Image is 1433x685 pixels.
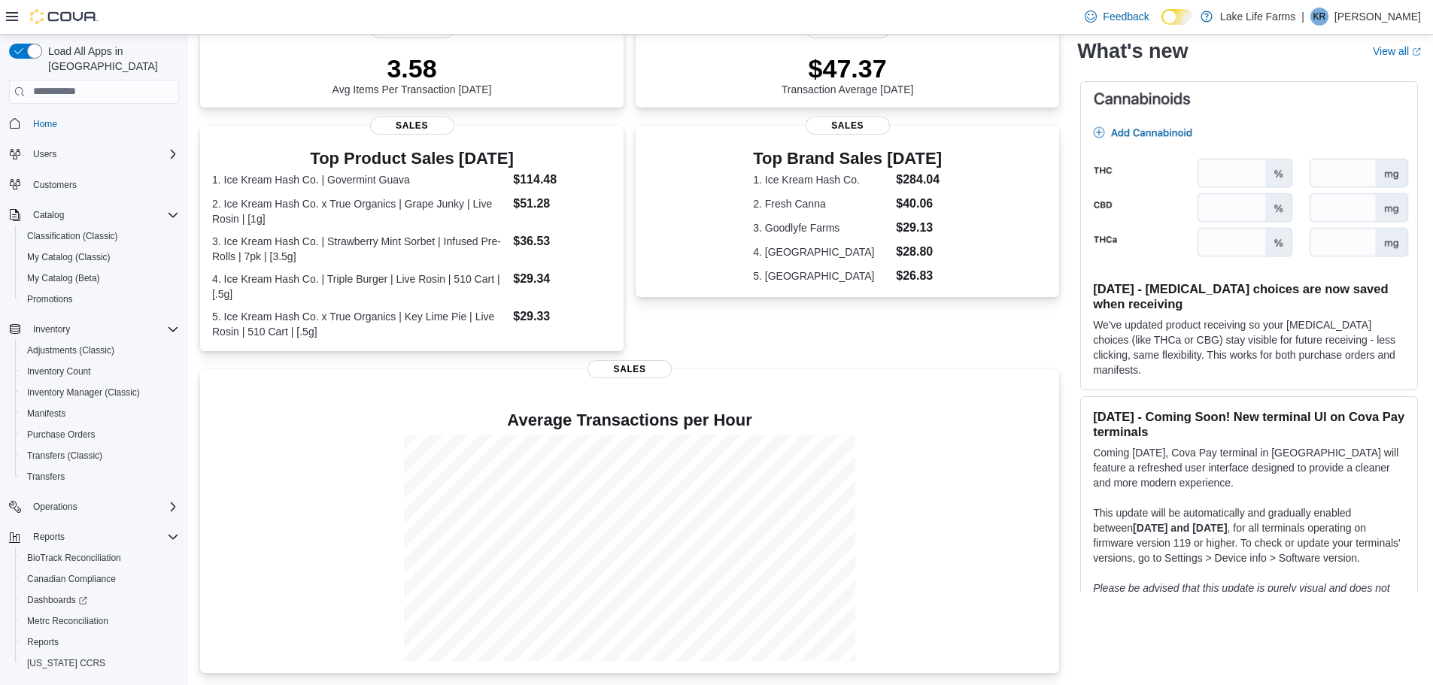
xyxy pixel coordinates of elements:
[21,341,179,359] span: Adjustments (Classic)
[332,53,492,83] p: 3.58
[1093,582,1390,609] em: Please be advised that this update is purely visual and does not impact payment functionality.
[33,118,57,130] span: Home
[15,289,185,310] button: Promotions
[15,653,185,674] button: [US_STATE] CCRS
[21,612,114,630] a: Metrc Reconciliation
[332,53,492,95] div: Avg Items Per Transaction [DATE]
[21,426,179,444] span: Purchase Orders
[15,568,185,590] button: Canadian Compliance
[896,243,942,261] dd: $28.80
[27,175,179,194] span: Customers
[212,309,507,339] dt: 5. Ice Kream Hash Co. x True Organics | Key Lime Pie | Live Rosin | 510 Cart | [.5g]
[27,615,108,627] span: Metrc Reconciliation
[753,172,890,187] dt: 1. Ice Kream Hash Co.
[27,115,63,133] a: Home
[753,268,890,283] dt: 5. [GEOGRAPHIC_DATA]
[1161,25,1162,26] span: Dark Mode
[21,633,179,651] span: Reports
[212,172,507,187] dt: 1. Ice Kream Hash Co. | Govermint Guava
[27,471,65,483] span: Transfers
[21,248,179,266] span: My Catalog (Classic)
[1313,8,1326,26] span: KR
[30,9,98,24] img: Cova
[33,501,77,513] span: Operations
[21,341,120,359] a: Adjustments (Classic)
[21,549,179,567] span: BioTrack Reconciliation
[27,145,62,163] button: Users
[1093,409,1405,439] h3: [DATE] - Coming Soon! New terminal UI on Cova Pay terminals
[27,594,87,606] span: Dashboards
[27,293,73,305] span: Promotions
[21,654,111,672] a: [US_STATE] CCRS
[27,206,179,224] span: Catalog
[21,248,117,266] a: My Catalog (Classic)
[27,365,91,377] span: Inventory Count
[21,447,179,465] span: Transfers (Classic)
[15,424,185,445] button: Purchase Orders
[513,232,612,250] dd: $36.53
[21,654,179,672] span: Washington CCRS
[27,320,179,338] span: Inventory
[513,270,612,288] dd: $29.34
[1093,317,1405,377] p: We've updated product receiving so your [MEDICAL_DATA] choices (like THCa or CBG) stay visible fo...
[27,450,102,462] span: Transfers (Classic)
[27,573,116,585] span: Canadian Compliance
[1103,9,1149,24] span: Feedback
[27,230,118,242] span: Classification (Classic)
[27,320,76,338] button: Inventory
[27,408,65,420] span: Manifests
[1133,522,1227,534] strong: [DATE] and [DATE]
[27,344,114,356] span: Adjustments (Classic)
[27,176,83,194] a: Customers
[1093,281,1405,311] h3: [DATE] - [MEDICAL_DATA] choices are now saved when receiving
[33,323,70,335] span: Inventory
[27,528,179,546] span: Reports
[212,411,1047,429] h4: Average Transactions per Hour
[3,205,185,226] button: Catalog
[21,612,179,630] span: Metrc Reconciliation
[15,226,185,247] button: Classification (Classic)
[21,549,127,567] a: BioTrack Reconciliation
[15,466,185,487] button: Transfers
[21,227,124,245] a: Classification (Classic)
[15,268,185,289] button: My Catalog (Beta)
[27,636,59,648] span: Reports
[27,272,100,284] span: My Catalog (Beta)
[27,251,111,263] span: My Catalog (Classic)
[21,405,71,423] a: Manifests
[21,468,179,486] span: Transfers
[1412,47,1421,56] svg: External link
[27,498,179,516] span: Operations
[27,145,179,163] span: Users
[21,227,179,245] span: Classification (Classic)
[1093,505,1405,565] p: This update will be automatically and gradually enabled between , for all terminals operating on ...
[513,308,612,326] dd: $29.33
[806,117,890,135] span: Sales
[753,220,890,235] dt: 3. Goodlyfe Farms
[896,195,942,213] dd: $40.06
[21,269,106,287] a: My Catalog (Beta)
[21,405,179,423] span: Manifests
[21,468,71,486] a: Transfers
[1310,8,1328,26] div: Kate Rossow
[27,498,83,516] button: Operations
[370,117,454,135] span: Sales
[896,267,942,285] dd: $26.83
[15,632,185,653] button: Reports
[1334,8,1421,26] p: [PERSON_NAME]
[15,247,185,268] button: My Catalog (Classic)
[21,633,65,651] a: Reports
[753,150,942,168] h3: Top Brand Sales [DATE]
[212,150,612,168] h3: Top Product Sales [DATE]
[513,171,612,189] dd: $114.48
[21,362,97,380] a: Inventory Count
[21,290,79,308] a: Promotions
[15,340,185,361] button: Adjustments (Classic)
[1220,8,1295,26] p: Lake Life Farms
[27,528,71,546] button: Reports
[15,403,185,424] button: Manifests
[33,179,77,191] span: Customers
[3,496,185,517] button: Operations
[21,570,179,588] span: Canadian Compliance
[3,526,185,547] button: Reports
